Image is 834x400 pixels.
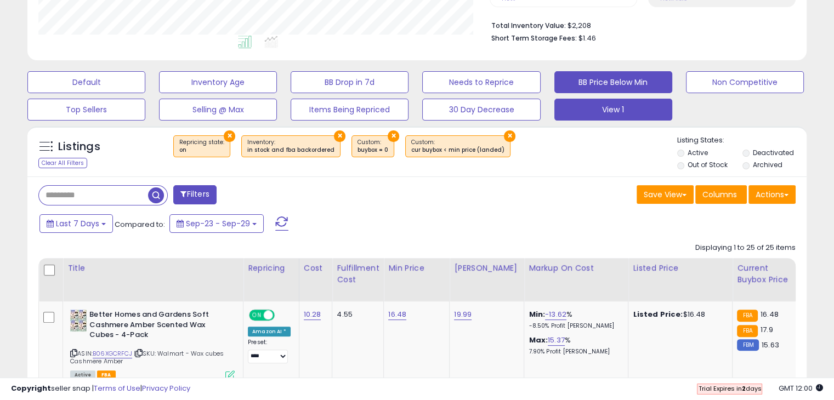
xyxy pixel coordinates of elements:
span: Trial Expires in days [698,384,761,393]
label: Out of Stock [688,160,728,169]
a: 10.28 [304,309,321,320]
a: B06XGCRFCJ [93,349,132,358]
div: Fulfillment Cost [337,262,379,285]
div: Displaying 1 to 25 of 25 items [695,243,796,253]
span: Custom: [358,138,388,155]
button: × [334,130,345,142]
button: Default [27,71,145,93]
div: $16.48 [633,310,724,319]
small: FBA [737,325,757,337]
small: FBM [737,339,758,351]
div: [PERSON_NAME] [454,262,519,274]
li: $2,208 [491,18,787,31]
span: OFF [273,311,291,320]
button: Columns [695,185,747,204]
button: × [388,130,399,142]
div: on [179,146,224,154]
button: BB Price Below Min [554,71,672,93]
p: -8.50% Profit [PERSON_NAME] [529,322,620,330]
span: Repricing state : [179,138,224,155]
button: Filters [173,185,216,204]
b: Listed Price: [633,309,683,319]
button: Selling @ Max [159,99,277,121]
b: Total Inventory Value: [491,21,566,30]
div: Title [67,262,239,274]
button: × [504,130,515,142]
span: 2025-10-7 12:00 GMT [779,383,823,393]
label: Archived [752,160,782,169]
span: Custom: [411,138,504,155]
button: Save View [637,185,694,204]
h5: Listings [58,139,100,155]
div: % [529,335,620,356]
button: Needs to Reprice [422,71,540,93]
th: The percentage added to the cost of goods (COGS) that forms the calculator for Min & Max prices. [524,258,628,301]
strong: Copyright [11,383,51,393]
div: seller snap | | [11,384,190,394]
span: ON [250,311,264,320]
a: 15.37 [548,335,565,346]
div: % [529,310,620,330]
b: 2 [741,384,745,393]
p: Listing States: [677,135,807,146]
span: Compared to: [115,219,165,230]
a: -13.62 [545,309,566,320]
span: Last 7 Days [56,218,99,229]
label: Deactivated [752,148,793,157]
a: Privacy Policy [142,383,190,393]
button: 30 Day Decrease [422,99,540,121]
button: Items Being Repriced [291,99,409,121]
label: Active [688,148,708,157]
img: 51wytCKvVcL._SL40_.jpg [70,310,87,332]
b: Short Term Storage Fees: [491,33,577,43]
button: Actions [748,185,796,204]
button: Sep-23 - Sep-29 [169,214,264,233]
div: Cost [304,262,328,274]
div: in stock and fba backordered [247,146,334,154]
small: FBA [737,310,757,322]
div: Clear All Filters [38,158,87,168]
span: $1.46 [578,33,596,43]
b: Better Homes and Gardens Soft Cashmere Amber Scented Wax Cubes - 4-Pack [89,310,223,343]
a: Terms of Use [94,383,140,393]
span: Sep-23 - Sep-29 [186,218,250,229]
p: 7.90% Profit [PERSON_NAME] [529,348,620,356]
div: Markup on Cost [529,262,623,274]
button: Inventory Age [159,71,277,93]
a: 19.99 [454,309,472,320]
button: × [224,130,235,142]
button: BB Drop in 7d [291,71,409,93]
b: Min: [529,309,545,319]
div: Amazon AI * [248,327,291,336]
span: Columns [702,189,737,200]
span: | SKU: Walmart - Wax cubes Cashmere Amber [70,349,224,365]
div: buybox = 0 [358,146,388,154]
button: Last 7 Days [39,214,113,233]
button: Non Competitive [686,71,804,93]
div: cur buybox < min price (landed) [411,146,504,154]
span: 17.9 [761,324,773,335]
button: Top Sellers [27,99,145,121]
span: 16.48 [761,309,779,319]
a: 16.48 [388,309,406,320]
div: Current Buybox Price [737,262,793,285]
div: Preset: [248,339,291,363]
div: Min Price [388,262,445,274]
span: Inventory : [247,138,334,155]
div: Listed Price [633,262,728,274]
b: Max: [529,335,548,345]
span: 15.63 [762,340,779,350]
button: View 1 [554,99,672,121]
div: Repricing [248,262,294,274]
div: 4.55 [337,310,375,319]
div: ASIN: [70,310,235,379]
